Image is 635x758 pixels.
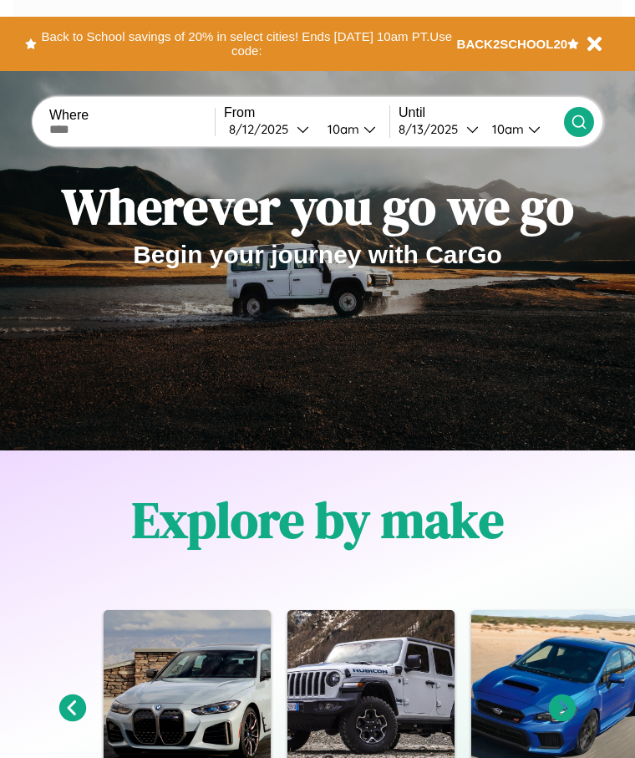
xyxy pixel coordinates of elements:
b: BACK2SCHOOL20 [457,37,568,51]
label: From [224,105,389,120]
div: 8 / 12 / 2025 [229,121,297,137]
div: 8 / 13 / 2025 [399,121,466,137]
div: 10am [319,121,363,137]
label: Where [49,108,215,123]
h1: Explore by make [132,486,504,554]
button: 8/12/2025 [224,120,314,138]
label: Until [399,105,564,120]
button: 10am [479,120,564,138]
div: 10am [484,121,528,137]
button: 10am [314,120,389,138]
button: Back to School savings of 20% in select cities! Ends [DATE] 10am PT.Use code: [37,25,457,63]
